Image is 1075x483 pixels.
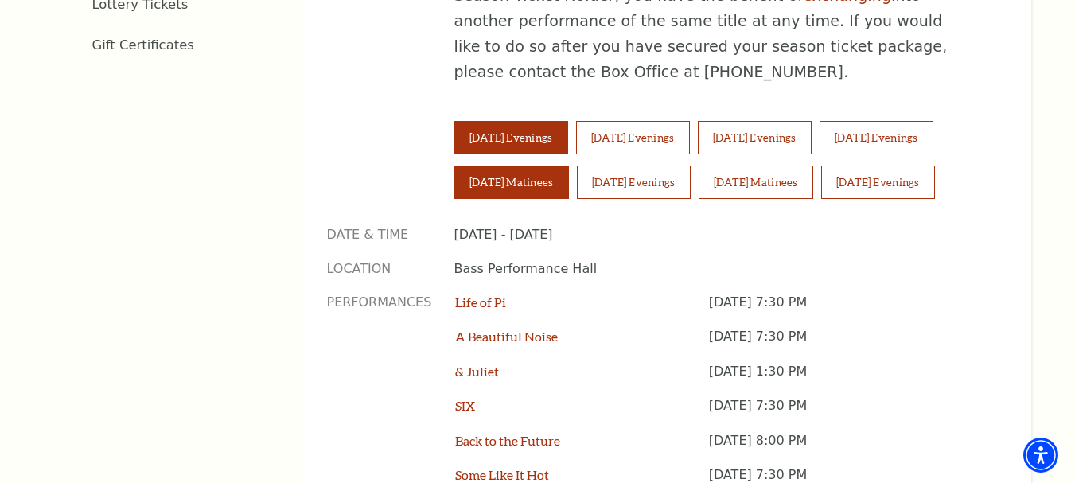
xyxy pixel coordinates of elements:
[709,294,983,328] p: [DATE] 7:30 PM
[327,260,430,278] p: Location
[709,432,983,466] p: [DATE] 8:00 PM
[327,226,430,243] p: Date & Time
[455,329,558,344] a: A Beautiful Noise
[455,467,549,482] a: Some Like It Hot
[455,294,506,310] a: Life of Pi
[576,121,690,154] button: [DATE] Evenings
[709,397,983,431] p: [DATE] 7:30 PM
[454,166,569,199] button: [DATE] Matinees
[455,398,475,413] a: SIX
[699,166,813,199] button: [DATE] Matinees
[454,260,983,278] p: Bass Performance Hall
[1023,438,1058,473] div: Accessibility Menu
[455,364,499,379] a: & Juliet
[709,328,983,362] p: [DATE] 7:30 PM
[698,121,812,154] button: [DATE] Evenings
[821,166,935,199] button: [DATE] Evenings
[820,121,933,154] button: [DATE] Evenings
[577,166,691,199] button: [DATE] Evenings
[454,121,568,154] button: [DATE] Evenings
[92,37,194,53] a: Gift Certificates
[709,363,983,397] p: [DATE] 1:30 PM
[454,226,983,243] p: [DATE] - [DATE]
[455,433,560,448] a: Back to the Future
